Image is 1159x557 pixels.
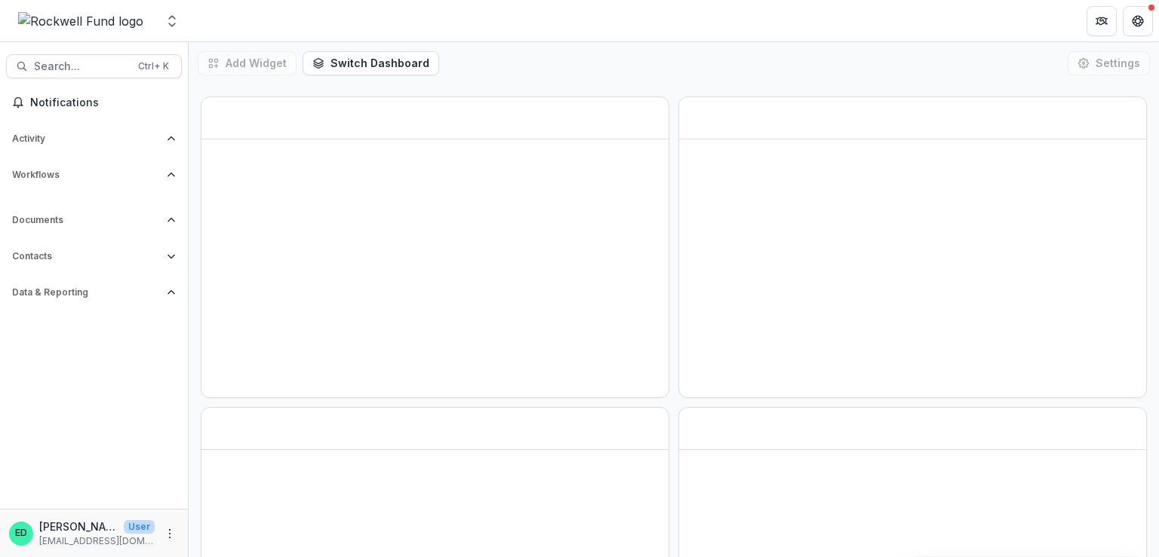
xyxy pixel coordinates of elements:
[1123,6,1153,36] button: Get Help
[1087,6,1117,36] button: Partners
[6,90,182,115] button: Notifications
[15,528,27,538] div: Estevan D. Delgado
[6,127,182,151] button: Open Activity
[12,133,161,144] span: Activity
[195,10,259,32] nav: breadcrumb
[18,12,143,30] img: Rockwell Fund logo
[39,534,155,548] p: [EMAIL_ADDRESS][DOMAIN_NAME]
[161,525,179,543] button: More
[124,520,155,534] p: User
[303,51,439,75] button: Switch Dashboard
[6,163,182,187] button: Open Workflows
[34,60,129,73] span: Search...
[6,244,182,268] button: Open Contacts
[198,51,297,75] button: Add Widget
[30,96,176,109] span: Notifications
[6,208,182,232] button: Open Documents
[39,519,118,534] p: [PERSON_NAME]
[12,170,161,180] span: Workflows
[1068,51,1150,75] button: Settings
[6,54,182,78] button: Search...
[135,58,172,75] div: Ctrl + K
[12,251,161,262] span: Contacts
[161,6,183,36] button: Open entity switcher
[12,287,161,298] span: Data & Reporting
[12,215,161,225] span: Documents
[6,280,182,305] button: Open Data & Reporting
